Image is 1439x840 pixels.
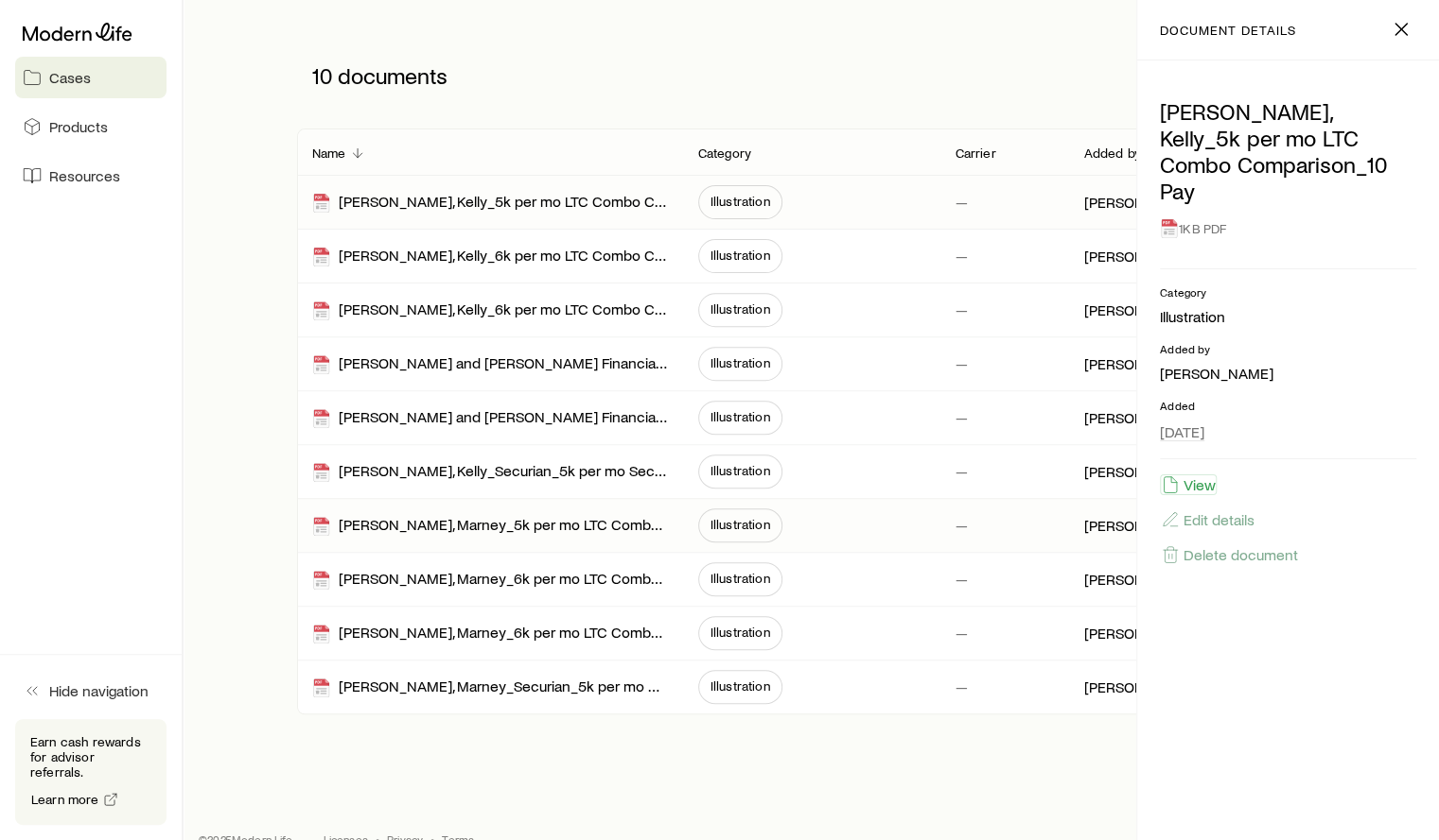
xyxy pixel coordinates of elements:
[1083,146,1140,161] p: Added by
[312,461,668,483] div: [PERSON_NAME], Kelly_Securian_5k per mo SecureCare_15 Pay
[15,670,167,711] button: Hide navigation
[1160,98,1416,204] p: [PERSON_NAME], Kelly_5k per mo LTC Combo Comparison_10 Pay
[49,681,149,700] span: Hide navigation
[1083,408,1182,427] p: [PERSON_NAME]
[49,117,108,136] span: Products
[955,462,967,481] p: —
[711,517,770,532] span: Illustration
[338,62,447,89] span: documents
[312,300,668,321] div: [PERSON_NAME], Kelly_6k per mo LTC Combo Comparison_Max Pay
[1160,422,1204,441] span: [DATE]
[955,247,967,266] p: —
[1083,624,1182,643] p: [PERSON_NAME]
[711,194,770,209] span: Illustration
[15,155,167,197] a: Resources
[955,193,967,212] p: —
[1160,341,1416,356] p: Added by
[312,407,668,429] div: [PERSON_NAME] and [PERSON_NAME] Financial_6k Asset Care_Unlimited COB_3%_All Pay
[312,677,668,698] div: [PERSON_NAME], Marney_Securian_5k per mo SecureCare_15 Pay
[1083,516,1182,535] p: [PERSON_NAME]
[31,793,99,806] span: Learn more
[312,353,668,375] div: [PERSON_NAME] and [PERSON_NAME] Financial_6k Asset Care_Unlimited COB_3%_10 Pay
[711,625,770,640] span: Illustration
[1083,570,1182,589] p: [PERSON_NAME]
[955,624,967,643] p: —
[15,57,167,98] a: Cases
[312,62,332,89] span: 10
[1160,509,1255,530] button: Edit details
[1160,474,1217,495] button: View
[15,106,167,147] a: Products
[711,248,770,263] span: Illustration
[1083,300,1182,319] p: [PERSON_NAME]
[312,623,668,644] div: [PERSON_NAME], Marney_6k per mo LTC Combo Comparison_Max Pay
[711,355,770,370] span: Illustration
[15,719,167,825] div: Earn cash rewards for advisor referrals.Learn more
[955,677,967,696] p: —
[955,300,967,319] p: —
[49,166,120,185] span: Resources
[1160,23,1295,38] p: document details
[955,570,967,589] p: —
[1160,212,1416,246] div: 1KB PDF
[711,409,770,424] span: Illustration
[698,146,751,161] p: Category
[1083,193,1182,212] p: [PERSON_NAME]
[711,463,770,478] span: Illustration
[1160,284,1416,300] p: Category
[955,146,995,161] p: Carrier
[711,678,770,694] span: Illustration
[955,408,967,427] p: —
[711,301,770,317] span: Illustration
[955,354,967,373] p: —
[30,734,151,780] p: Earn cash rewards for advisor referrals.
[312,569,668,591] div: [PERSON_NAME], Marney_6k per mo LTC Combo Comparison_10 Pay
[1083,677,1182,696] p: [PERSON_NAME]
[1160,544,1299,565] button: Delete document
[711,571,770,586] span: Illustration
[1083,462,1182,481] p: [PERSON_NAME]
[1160,398,1416,413] p: Added
[1083,354,1182,373] p: [PERSON_NAME]
[312,246,668,267] div: [PERSON_NAME], Kelly_6k per mo LTC Combo Comparison_10 Pay
[49,68,91,87] span: Cases
[312,146,346,161] p: Name
[1160,307,1416,326] p: Illustration
[1160,364,1416,383] p: [PERSON_NAME]
[1083,247,1182,266] p: [PERSON_NAME]
[312,192,668,214] div: [PERSON_NAME], Kelly_5k per mo LTC Combo Comparison_10 Pay
[955,516,967,535] p: —
[312,515,668,537] div: [PERSON_NAME], Marney_5k per mo LTC Combo Comparison_10 Pay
